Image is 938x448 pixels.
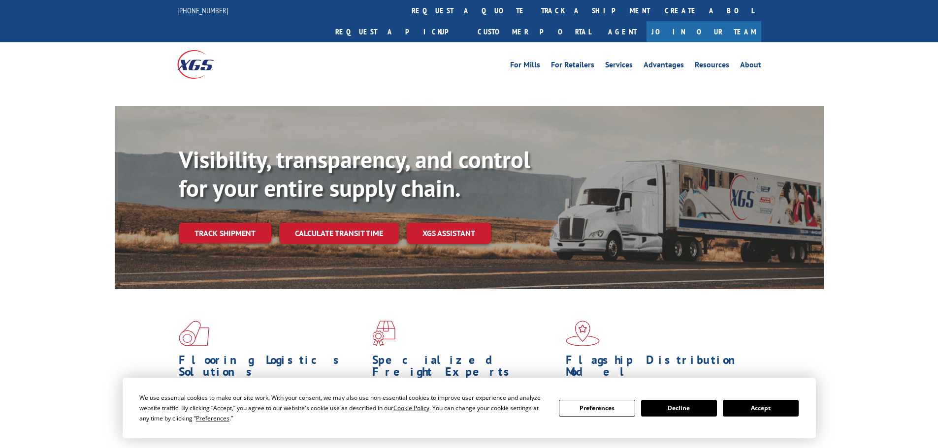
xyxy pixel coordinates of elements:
[470,21,598,42] a: Customer Portal
[510,61,540,72] a: For Mills
[179,321,209,346] img: xgs-icon-total-supply-chain-intelligence-red
[598,21,647,42] a: Agent
[328,21,470,42] a: Request a pickup
[196,414,229,422] span: Preferences
[372,354,558,383] h1: Specialized Freight Experts
[566,321,600,346] img: xgs-icon-flagship-distribution-model-red
[641,400,717,417] button: Decline
[551,61,594,72] a: For Retailers
[559,400,635,417] button: Preferences
[393,404,429,412] span: Cookie Policy
[723,400,799,417] button: Accept
[605,61,633,72] a: Services
[123,378,816,438] div: Cookie Consent Prompt
[279,223,399,244] a: Calculate transit time
[177,5,228,15] a: [PHONE_NUMBER]
[407,223,491,244] a: XGS ASSISTANT
[372,321,395,346] img: xgs-icon-focused-on-flooring-red
[179,354,365,383] h1: Flooring Logistics Solutions
[566,354,752,383] h1: Flagship Distribution Model
[179,223,271,243] a: Track shipment
[644,61,684,72] a: Advantages
[647,21,761,42] a: Join Our Team
[695,61,729,72] a: Resources
[740,61,761,72] a: About
[179,144,530,203] b: Visibility, transparency, and control for your entire supply chain.
[139,392,547,423] div: We use essential cookies to make our site work. With your consent, we may also use non-essential ...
